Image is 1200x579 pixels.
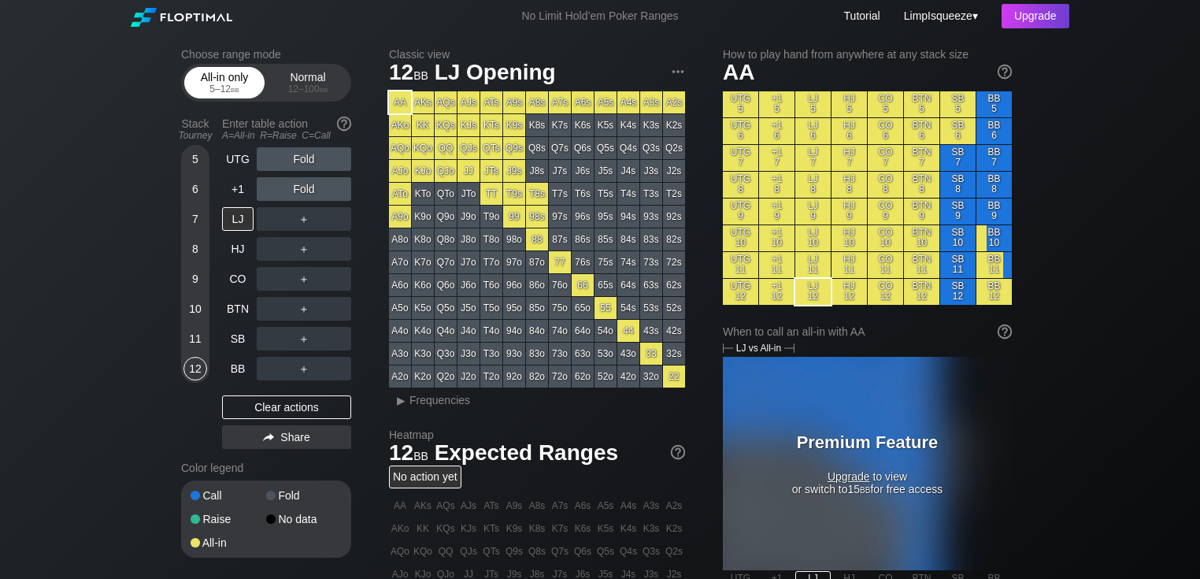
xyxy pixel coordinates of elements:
div: LJ 8 [795,172,831,198]
div: All-in only [188,68,261,98]
div: SB 10 [940,225,976,251]
div: 32s [663,343,685,365]
div: ＋ [257,327,351,351]
div: 93s [640,206,662,228]
div: 96s [572,206,594,228]
div: SB 9 [940,199,976,225]
div: HJ [222,237,254,261]
div: Q2o [435,366,457,388]
div: ＋ [257,357,351,380]
div: 86s [572,228,594,251]
div: BTN 8 [904,172,939,198]
div: 54s [617,297,639,319]
img: help.32db89a4.svg [669,444,687,461]
div: A=All-in R=Raise C=Call [222,130,351,141]
div: ＋ [257,267,351,291]
div: A9o [389,206,411,228]
div: Enter table action [222,111,351,147]
div: A3o [389,343,411,365]
div: Q6o [435,274,457,296]
div: 5 [183,147,207,171]
div: A5o [389,297,411,319]
div: 73s [640,251,662,273]
div: 87o [526,251,548,273]
div: KJo [412,160,434,182]
div: SB 11 [940,252,976,278]
div: AQo [389,137,411,159]
div: T7o [480,251,502,273]
div: BB 6 [976,118,1012,144]
div: +1 [222,177,254,201]
div: J9o [457,206,480,228]
div: 73o [549,343,571,365]
div: HJ 12 [831,279,867,305]
div: 98o [503,228,525,251]
div: J5o [457,297,480,319]
div: Q4o [435,320,457,342]
div: 9 [183,267,207,291]
div: Q7s [549,137,571,159]
div: T4o [480,320,502,342]
div: K3s [640,114,662,136]
div: Q5o [435,297,457,319]
div: SB 8 [940,172,976,198]
div: A5s [594,91,617,113]
div: +1 12 [759,279,794,305]
div: 82o [526,366,548,388]
div: ATs [480,91,502,113]
div: KTo [412,183,434,205]
div: ＋ [257,297,351,321]
div: 76s [572,251,594,273]
div: CO 9 [868,199,903,225]
div: UTG 6 [723,118,758,144]
div: HJ 10 [831,225,867,251]
span: LJ Opening [432,61,558,87]
div: Fold [266,490,342,501]
div: 63o [572,343,594,365]
span: LJ vs All-in [736,343,781,354]
div: 94o [503,320,525,342]
div: Q4s [617,137,639,159]
div: 7 [183,207,207,231]
div: 86o [526,274,548,296]
div: CO 10 [868,225,903,251]
div: 32o [640,366,662,388]
h2: How to play hand from anywhere at any stack size [723,48,1012,61]
div: JTs [480,160,502,182]
div: J8o [457,228,480,251]
div: UTG 5 [723,91,758,117]
div: T7s [549,183,571,205]
div: BTN 7 [904,145,939,171]
div: T8s [526,183,548,205]
div: 93o [503,343,525,365]
div: BTN 6 [904,118,939,144]
div: Q9o [435,206,457,228]
div: 54o [594,320,617,342]
span: bb [320,84,328,95]
div: J8s [526,160,548,182]
div: K3o [412,343,434,365]
div: LJ 11 [795,252,831,278]
div: 85o [526,297,548,319]
div: 95o [503,297,525,319]
div: All-in [191,537,266,548]
div: K6o [412,274,434,296]
h2: Choose range mode [181,48,351,61]
div: 77 [549,251,571,273]
span: bb [231,84,239,95]
div: KJs [457,114,480,136]
div: 92s [663,206,685,228]
div: K2o [412,366,434,388]
div: 44 [617,320,639,342]
div: K7o [412,251,434,273]
div: QTo [435,183,457,205]
div: 94s [617,206,639,228]
div: J7s [549,160,571,182]
div: CO 6 [868,118,903,144]
div: ▸ [391,391,411,410]
span: AA [723,60,754,84]
div: UTG 10 [723,225,758,251]
div: K8o [412,228,434,251]
div: 84s [617,228,639,251]
div: K4o [412,320,434,342]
